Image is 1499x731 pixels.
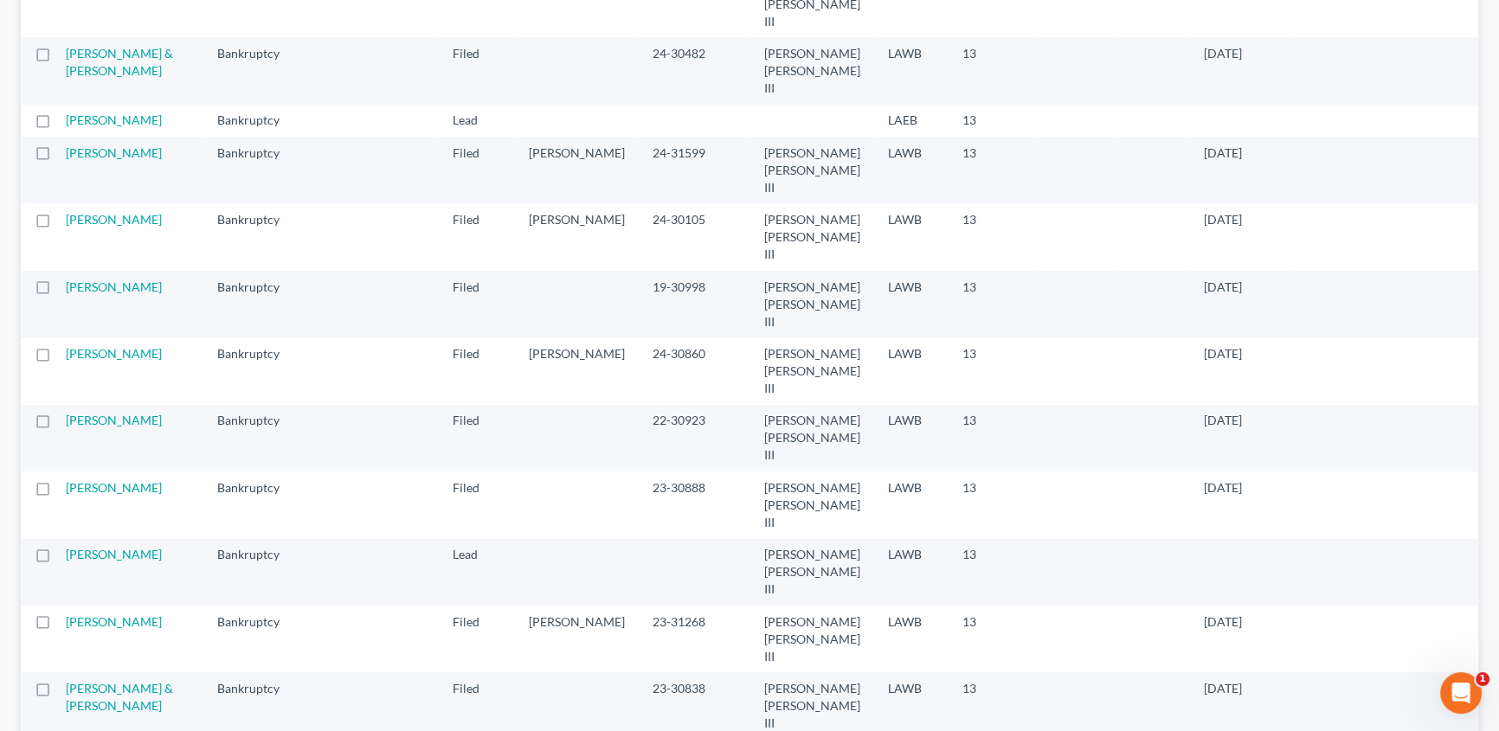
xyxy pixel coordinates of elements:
[1190,471,1290,538] td: [DATE]
[1190,37,1290,104] td: [DATE]
[750,137,874,203] td: [PERSON_NAME] [PERSON_NAME] III
[66,279,162,294] a: [PERSON_NAME]
[874,105,949,137] td: LAEB
[750,539,874,606] td: [PERSON_NAME] [PERSON_NAME] III
[439,203,515,270] td: Filed
[750,37,874,104] td: [PERSON_NAME] [PERSON_NAME] III
[750,606,874,672] td: [PERSON_NAME] [PERSON_NAME] III
[66,480,162,495] a: [PERSON_NAME]
[874,606,949,672] td: LAWB
[203,203,312,270] td: Bankruptcy
[439,271,515,337] td: Filed
[949,405,1035,471] td: 13
[66,681,173,713] a: [PERSON_NAME] & [PERSON_NAME]
[874,37,949,104] td: LAWB
[949,271,1035,337] td: 13
[874,203,949,270] td: LAWB
[949,337,1035,404] td: 13
[874,471,949,538] td: LAWB
[66,346,162,361] a: [PERSON_NAME]
[639,471,750,538] td: 23-30888
[66,413,162,427] a: [PERSON_NAME]
[639,137,750,203] td: 24-31599
[1190,337,1290,404] td: [DATE]
[639,271,750,337] td: 19-30998
[1190,271,1290,337] td: [DATE]
[66,145,162,160] a: [PERSON_NAME]
[66,46,173,78] a: [PERSON_NAME] & [PERSON_NAME]
[203,337,312,404] td: Bankruptcy
[639,405,750,471] td: 22-30923
[203,606,312,672] td: Bankruptcy
[874,137,949,203] td: LAWB
[874,405,949,471] td: LAWB
[66,112,162,127] a: [PERSON_NAME]
[750,203,874,270] td: [PERSON_NAME] [PERSON_NAME] III
[1190,137,1290,203] td: [DATE]
[639,203,750,270] td: 24-30105
[66,212,162,227] a: [PERSON_NAME]
[66,547,162,561] a: [PERSON_NAME]
[203,37,312,104] td: Bankruptcy
[1190,203,1290,270] td: [DATE]
[439,405,515,471] td: Filed
[750,471,874,538] td: [PERSON_NAME] [PERSON_NAME] III
[203,471,312,538] td: Bankruptcy
[439,471,515,538] td: Filed
[439,539,515,606] td: Lead
[949,203,1035,270] td: 13
[949,471,1035,538] td: 13
[66,614,162,629] a: [PERSON_NAME]
[639,606,750,672] td: 23-31268
[750,405,874,471] td: [PERSON_NAME] [PERSON_NAME] III
[203,405,312,471] td: Bankruptcy
[874,337,949,404] td: LAWB
[949,606,1035,672] td: 13
[949,539,1035,606] td: 13
[1476,672,1489,686] span: 1
[439,105,515,137] td: Lead
[203,137,312,203] td: Bankruptcy
[439,606,515,672] td: Filed
[949,37,1035,104] td: 13
[639,337,750,404] td: 24-30860
[439,37,515,104] td: Filed
[639,37,750,104] td: 24-30482
[750,337,874,404] td: [PERSON_NAME] [PERSON_NAME] III
[203,105,312,137] td: Bankruptcy
[439,337,515,404] td: Filed
[874,271,949,337] td: LAWB
[515,337,639,404] td: [PERSON_NAME]
[515,203,639,270] td: [PERSON_NAME]
[439,137,515,203] td: Filed
[1190,405,1290,471] td: [DATE]
[874,539,949,606] td: LAWB
[949,105,1035,137] td: 13
[515,137,639,203] td: [PERSON_NAME]
[203,271,312,337] td: Bankruptcy
[750,271,874,337] td: [PERSON_NAME] [PERSON_NAME] III
[1440,672,1482,714] iframe: Intercom live chat
[949,137,1035,203] td: 13
[515,606,639,672] td: [PERSON_NAME]
[203,539,312,606] td: Bankruptcy
[1190,606,1290,672] td: [DATE]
